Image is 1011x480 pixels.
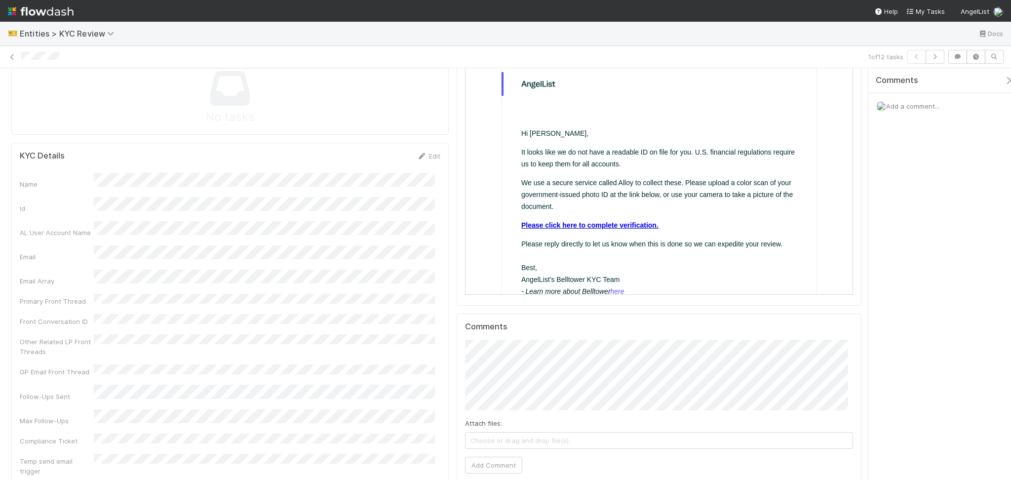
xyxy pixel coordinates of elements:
[993,7,1003,17] img: avatar_d8fc9ee4-bd1b-4062-a2a8-84feb2d97839.png
[56,173,193,181] a: Please click here to complete verification.
[56,239,159,247] i: - Learn more about Belltower
[876,76,918,85] span: Comments
[56,79,331,91] p: Hi [PERSON_NAME],
[8,29,18,38] span: 🎫
[876,101,886,111] img: avatar_d8fc9ee4-bd1b-4062-a2a8-84feb2d97839.png
[906,6,945,16] a: My Tasks
[20,367,94,377] div: GP Email Front Thread
[465,418,502,428] label: Attach files:
[20,456,94,476] div: Temp send email trigger
[20,317,94,326] div: Front Conversation ID
[465,457,522,474] button: Add Comment
[874,6,898,16] div: Help
[205,108,255,126] span: No tasks
[20,252,94,262] div: Email
[38,31,90,40] img: AngelList
[886,102,939,110] span: Add a comment...
[20,276,94,286] div: Email Array
[20,296,94,306] div: Primary Front Thread
[20,179,94,189] div: Name
[868,52,903,62] span: 1 of 12 tasks
[56,190,331,201] p: Please reply directly to let us know when this is done so we can expedite your review.
[20,29,119,39] span: Entities > KYC Review
[20,203,94,213] div: Id
[20,392,94,401] div: Follow-Ups Sent
[20,151,65,161] h5: KYC Details
[20,337,94,357] div: Other Related LP Front Threads
[20,228,94,238] div: AL User Account Name
[961,7,989,15] span: AngelList
[56,128,331,164] p: We use a secure service called Alloy to collect these. Please upload a color scan of your governm...
[20,416,94,426] div: Max Follow-Ups
[417,152,440,160] a: Edit
[145,239,159,247] a: here
[465,322,853,332] h5: Comments
[466,433,853,448] span: Choose or drag and drop file(s)
[56,213,331,249] p: Best, AngelList’s Belltower KYC Team
[20,436,94,446] div: Compliance Ticket
[56,98,331,121] p: It looks like we do not have a readable ID on file for you. U.S. financial regulations require us...
[8,3,74,20] img: logo-inverted-e16ddd16eac7371096b0.svg
[906,7,945,15] span: My Tasks
[978,28,1003,40] a: Docs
